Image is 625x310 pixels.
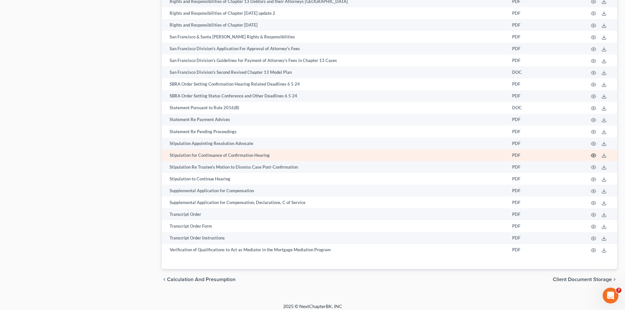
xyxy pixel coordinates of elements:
[162,232,507,244] td: Transcript Order Instructions
[507,54,540,66] td: PDF
[162,137,507,149] td: Stipulation Appointing Resolution Advocate
[507,19,540,31] td: PDF
[507,149,540,161] td: PDF
[553,277,617,282] button: Client Document Storage chevron_right
[507,31,540,43] td: PDF
[507,232,540,244] td: PDF
[162,126,507,137] td: Statement Re Pending Proceedings
[162,208,507,220] td: Transcript Order
[612,277,617,282] i: chevron_right
[507,244,540,256] td: PDF
[162,31,507,43] td: San Francisco & Santa [PERSON_NAME] Rights & Responsibilities
[162,43,507,54] td: San Francisco Division's Application For Approval of Attorney's Fees
[507,196,540,208] td: PDF
[507,137,540,149] td: PDF
[167,277,236,282] span: Calculation and Presumption
[507,114,540,126] td: PDF
[162,220,507,232] td: Transcript Order Form
[162,173,507,185] td: Stipulation to Continue Hearing
[507,66,540,78] td: DOC
[162,90,507,102] td: SBRA Order Setting Status Conference and Other Deadlines 6 5 24
[162,19,507,31] td: Rights and Responsibilities of Chapter [DATE]
[162,78,507,90] td: SBRA Order Setting Confirmation Hearing Related Deadlines 6 5 24
[616,288,621,293] span: 7
[162,196,507,208] td: Supplemental Application for Compensation, Declarations, C of Service
[162,114,507,126] td: Statement Re Payment Advices
[507,161,540,173] td: PDF
[507,7,540,19] td: PDF
[553,277,612,282] span: Client Document Storage
[162,66,507,78] td: San Francisco Division's Second Revised Chapter 13 Model Plan
[162,102,507,114] td: Statement Pursuant to Rule 2016(B)
[507,126,540,137] td: PDF
[162,277,236,282] button: chevron_left Calculation and Presumption
[507,208,540,220] td: PDF
[507,43,540,54] td: PDF
[162,7,507,19] td: Rights and Responsibilities of Chapter [DATE] update 2
[162,149,507,161] td: Stipulation for Continuance of Confirmation Hearing
[162,185,507,196] td: Supplemental Application for Compensation
[162,161,507,173] td: Stipulation Re Trustee's Motion to Dismiss Case Post-Confirmation
[507,185,540,196] td: PDF
[162,54,507,66] td: San Francisco Division's Guidelines for Payment of Attorney’s Fees in Chapter 13 Cases
[507,78,540,90] td: PDF
[507,220,540,232] td: PDF
[507,90,540,102] td: PDF
[507,173,540,185] td: PDF
[162,244,507,256] td: Verification of Qualifications to Act as Mediator in the Mortgage Mediation Program
[507,102,540,114] td: DOC
[603,288,618,303] iframe: Intercom live chat
[162,277,167,282] i: chevron_left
